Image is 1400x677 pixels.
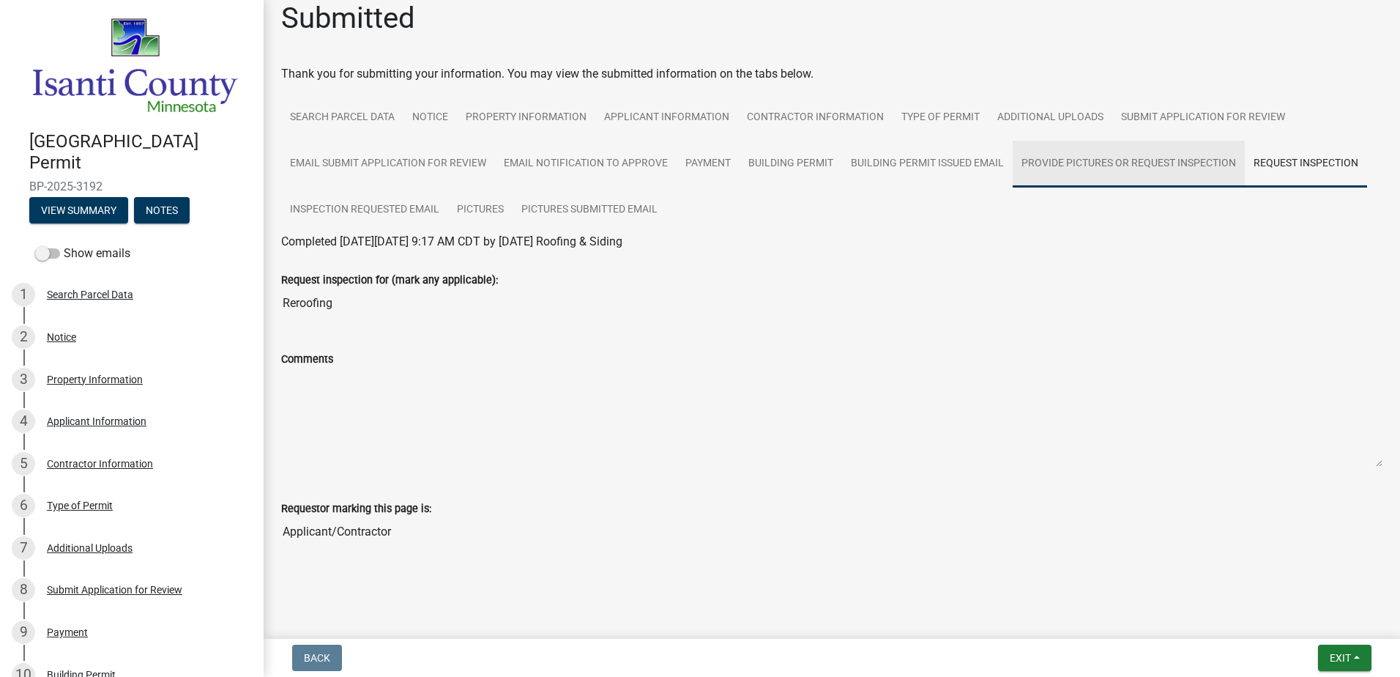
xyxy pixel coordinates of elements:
div: 2 [12,325,35,349]
a: Payment [677,141,740,188]
span: Exit [1330,652,1351,664]
a: Email Notification to Approve [495,141,677,188]
div: Additional Uploads [47,543,133,553]
a: Submit Application for Review [1112,95,1294,141]
a: Type of Permit [893,95,988,141]
label: Show emails [35,245,130,262]
wm-modal-confirm: Summary [29,205,128,217]
div: Contractor Information [47,459,153,469]
a: Search Parcel Data [281,95,403,141]
div: Notice [47,332,76,342]
div: 4 [12,410,35,433]
a: Inspection Requested Email [281,187,448,234]
label: Requestor marking this page is: [281,504,431,514]
span: BP-2025-3192 [29,180,234,193]
a: Applicant Information [595,95,738,141]
button: Back [292,645,342,671]
div: Thank you for submitting your information. You may view the submitted information on the tabs below. [281,65,1382,83]
h1: Submitted [281,1,415,36]
a: Contractor Information [738,95,893,141]
div: 8 [12,578,35,602]
div: 5 [12,452,35,476]
a: Additional Uploads [988,95,1112,141]
a: Pictures Submitted Email [513,187,666,234]
span: Completed [DATE][DATE] 9:17 AM CDT by [DATE] Roofing & Siding [281,234,622,248]
div: 3 [12,368,35,391]
div: 1 [12,283,35,306]
a: Building Permit Issued email [842,141,1013,188]
a: Provide Pictures or Request Inspection [1013,141,1245,188]
div: 9 [12,621,35,644]
label: Request inspection for (mark any applicable): [281,275,498,286]
a: Pictures [448,187,513,234]
div: Applicant Information [47,416,146,426]
div: Payment [47,627,88,637]
div: Type of Permit [47,500,113,511]
a: Request Inspection [1245,141,1367,188]
button: Notes [134,197,190,223]
a: Email Submit Application for Review [281,141,495,188]
div: Property Information [47,374,143,385]
a: Property Information [457,95,595,141]
button: Exit [1318,645,1371,671]
img: Isanti County, Minnesota [29,15,240,116]
div: 6 [12,494,35,517]
div: 7 [12,536,35,560]
div: Submit Application for Review [47,585,182,595]
wm-modal-confirm: Notes [134,205,190,217]
h4: [GEOGRAPHIC_DATA] Permit [29,131,252,174]
a: Notice [403,95,457,141]
label: Comments [281,355,333,365]
a: Building Permit [740,141,842,188]
button: View Summary [29,197,128,223]
div: Search Parcel Data [47,289,133,300]
span: Back [304,652,330,664]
